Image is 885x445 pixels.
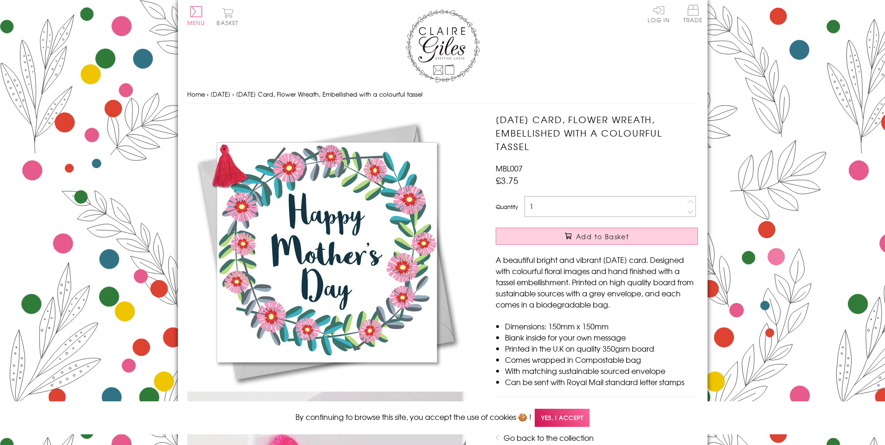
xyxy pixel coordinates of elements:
span: Menu [187,19,205,27]
li: Dimensions: 150mm x 150mm [505,321,698,332]
button: Menu [187,6,205,26]
li: Printed in the U.K on quality 350gsm board [505,343,698,354]
a: Log In [648,5,670,23]
span: MBL007 [496,163,523,174]
label: Quantity [496,203,518,211]
a: Trade [683,5,703,25]
nav: breadcrumbs [187,85,698,104]
span: › [232,90,234,98]
span: Add to Basket [576,232,629,241]
span: Trade [683,5,703,23]
a: Go back to the collection [504,432,594,443]
img: Mother's Day Card, Flower Wreath, Embellished with a colourful tassel [187,113,466,392]
a: [DATE] [210,90,230,98]
li: Can be sent with Royal Mail standard letter stamps [505,376,698,387]
button: Add to Basket [496,228,698,245]
p: A beautiful bright and vibrant [DATE] card. Designed with colourful floral images and hand finish... [496,254,698,310]
li: Comes wrapped in Compostable bag [505,354,698,365]
img: Claire Giles Greetings Cards [406,9,480,83]
li: With matching sustainable sourced envelope [505,365,698,376]
span: £3.75 [496,174,518,187]
span: Yes, I accept [535,409,590,427]
li: Blank inside for your own message [505,332,698,343]
span: › [207,90,209,98]
h1: [DATE] Card, Flower Wreath, Embellished with a colourful tassel [496,113,698,153]
span: [DATE] Card, Flower Wreath, Embellished with a colourful tassel [236,90,423,98]
button: Basket [215,7,241,26]
a: Home [187,90,205,98]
